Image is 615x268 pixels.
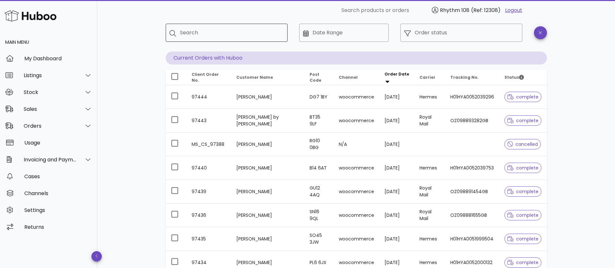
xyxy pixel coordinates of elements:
td: [PERSON_NAME] [231,227,304,251]
td: woocommerce [334,180,379,204]
td: RG10 0BG [304,133,334,156]
span: complete [507,189,539,194]
span: complete [507,237,539,241]
td: [PERSON_NAME] [231,85,304,109]
span: complete [507,166,539,170]
span: complete [507,260,539,265]
td: [PERSON_NAME] by [PERSON_NAME] [231,109,304,133]
img: Huboo Logo [5,9,56,23]
td: 97436 [186,204,231,227]
th: Channel [334,70,379,85]
td: 97444 [186,85,231,109]
td: Hermes [414,227,445,251]
td: [PERSON_NAME] [231,156,304,180]
td: DG7 1BY [304,85,334,109]
div: Invoicing and Payments [24,157,77,163]
span: (Ref: 12308) [471,6,501,14]
span: complete [507,95,539,99]
span: Post Code [310,72,321,83]
td: woocommerce [334,85,379,109]
td: Hermes [414,156,445,180]
div: Orders [24,123,77,129]
td: 97439 [186,180,231,204]
div: Settings [24,207,92,213]
span: Client Order No. [192,72,219,83]
td: [DATE] [379,156,414,180]
td: 97440 [186,156,231,180]
td: OZ098893282GB [445,109,499,133]
div: Channels [24,190,92,196]
td: H01HYA0052039296 [445,85,499,109]
td: [DATE] [379,85,414,109]
td: woocommerce [334,109,379,133]
span: Channel [339,75,358,80]
span: Rhythm 108 [440,6,469,14]
span: Status [504,75,524,80]
td: B14 6AT [304,156,334,180]
span: Carrier [420,75,435,80]
a: Logout [505,6,522,14]
td: Royal Mail [414,204,445,227]
span: complete [507,213,539,217]
td: [DATE] [379,109,414,133]
td: GU12 4AQ [304,180,334,204]
td: SO45 3JW [304,227,334,251]
td: [PERSON_NAME] [231,180,304,204]
th: Customer Name [231,70,304,85]
td: 97435 [186,227,231,251]
span: Order Date [384,71,409,77]
th: Status [499,70,547,85]
th: Client Order No. [186,70,231,85]
td: woocommerce [334,204,379,227]
span: Customer Name [236,75,273,80]
span: Tracking No. [450,75,479,80]
td: [DATE] [379,133,414,156]
div: Cases [24,173,92,180]
td: [PERSON_NAME] [231,204,304,227]
td: MS_CS_97388 [186,133,231,156]
td: [DATE] [379,227,414,251]
td: [PERSON_NAME] [231,133,304,156]
span: cancelled [507,142,538,146]
td: H01HYA0051999504 [445,227,499,251]
td: woocommerce [334,156,379,180]
div: Listings [24,72,77,78]
td: [DATE] [379,180,414,204]
div: Usage [24,140,92,146]
td: woocommerce [334,227,379,251]
div: Sales [24,106,77,112]
td: Royal Mail [414,109,445,133]
td: Hermes [414,85,445,109]
th: Carrier [414,70,445,85]
td: BT35 9LF [304,109,334,133]
td: OZ098891454GB [445,180,499,204]
div: My Dashboard [24,55,92,62]
p: Current Orders with Huboo [166,52,547,64]
td: SN16 9QL [304,204,334,227]
td: 97443 [186,109,231,133]
th: Tracking No. [445,70,499,85]
div: Returns [24,224,92,230]
th: Order Date: Sorted descending. Activate to remove sorting. [379,70,414,85]
td: H01HYA0052039753 [445,156,499,180]
span: complete [507,118,539,123]
td: [DATE] [379,204,414,227]
th: Post Code [304,70,334,85]
td: Royal Mail [414,180,445,204]
td: N/A [334,133,379,156]
td: OZ098881655GB [445,204,499,227]
div: Stock [24,89,77,95]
